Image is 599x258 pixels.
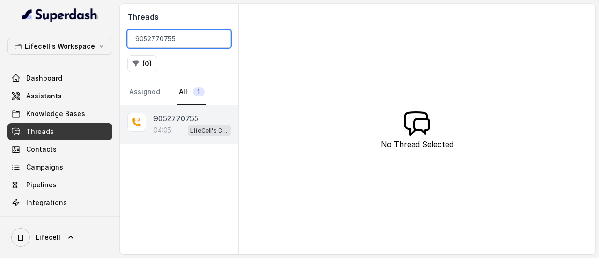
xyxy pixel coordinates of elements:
[7,123,112,140] a: Threads
[26,74,62,83] span: Dashboard
[127,11,231,22] h2: Threads
[381,139,453,150] p: No Thread Selected
[7,212,112,229] a: API Settings
[36,233,60,242] span: Lifecell
[190,126,228,135] p: LifeCell's Call Assistant
[7,38,112,55] button: Lifecell's Workspace
[18,233,24,243] text: LI
[7,70,112,87] a: Dashboard
[127,30,231,48] input: Search by Call ID or Phone Number
[26,216,67,225] span: API Settings
[25,41,95,52] p: Lifecell's Workspace
[153,113,198,124] p: 9052770755
[7,88,112,104] a: Assistants
[193,87,205,96] span: 1
[127,80,231,105] nav: Tabs
[26,109,85,118] span: Knowledge Bases
[127,55,157,72] button: (0)
[127,80,162,105] a: Assigned
[26,180,57,190] span: Pipelines
[153,125,171,135] p: 04:05
[7,224,112,251] a: Lifecell
[7,177,112,193] a: Pipelines
[7,194,112,211] a: Integrations
[26,145,57,154] span: Contacts
[177,80,206,105] a: All1
[26,127,54,136] span: Threads
[26,198,67,207] span: Integrations
[22,7,98,22] img: light.svg
[7,159,112,176] a: Campaigns
[7,141,112,158] a: Contacts
[7,105,112,122] a: Knowledge Bases
[26,91,62,101] span: Assistants
[26,162,63,172] span: Campaigns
